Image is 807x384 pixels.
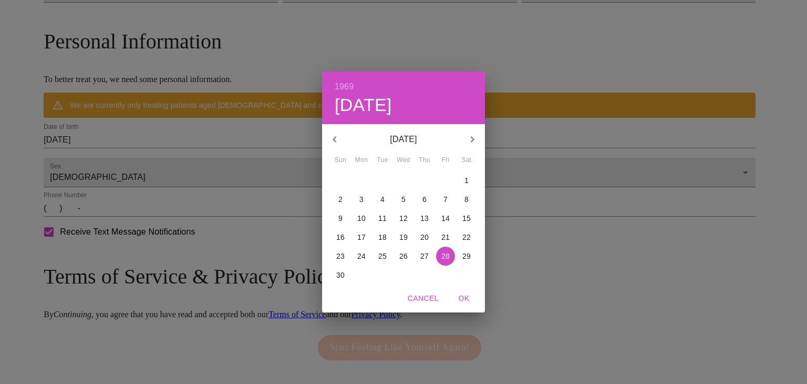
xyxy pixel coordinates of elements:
p: 7 [443,194,448,205]
button: 15 [457,209,476,228]
p: 25 [378,251,387,261]
button: 19 [394,228,413,247]
button: 26 [394,247,413,266]
button: 1 [457,171,476,190]
p: 1 [464,175,469,186]
span: Sat [457,155,476,166]
p: 18 [378,232,387,242]
button: 10 [352,209,371,228]
p: 17 [357,232,366,242]
p: 2 [338,194,343,205]
button: 13 [415,209,434,228]
button: [DATE] [335,94,392,116]
button: 23 [331,247,350,266]
p: 4 [380,194,385,205]
p: 16 [336,232,345,242]
button: 2 [331,190,350,209]
p: 14 [441,213,450,224]
button: 21 [436,228,455,247]
p: 12 [399,213,408,224]
span: Sun [331,155,350,166]
button: 20 [415,228,434,247]
button: 8 [457,190,476,209]
button: Cancel [403,289,443,308]
p: 13 [420,213,429,224]
button: 18 [373,228,392,247]
p: 19 [399,232,408,242]
button: 6 [415,190,434,209]
p: 11 [378,213,387,224]
span: Fri [436,155,455,166]
button: OK [447,289,481,308]
button: 9 [331,209,350,228]
p: 24 [357,251,366,261]
p: [DATE] [347,133,460,146]
button: 7 [436,190,455,209]
span: OK [451,292,477,305]
button: 30 [331,266,350,285]
p: 30 [336,270,345,280]
p: 5 [401,194,406,205]
button: 3 [352,190,371,209]
p: 20 [420,232,429,242]
p: 26 [399,251,408,261]
p: 9 [338,213,343,224]
p: 28 [441,251,450,261]
p: 3 [359,194,364,205]
button: 17 [352,228,371,247]
button: 4 [373,190,392,209]
button: 12 [394,209,413,228]
button: 28 [436,247,455,266]
button: 11 [373,209,392,228]
button: 1969 [335,79,354,94]
span: Tue [373,155,392,166]
p: 8 [464,194,469,205]
p: 29 [462,251,471,261]
button: 16 [331,228,350,247]
span: Cancel [408,292,439,305]
span: Thu [415,155,434,166]
p: 23 [336,251,345,261]
span: Wed [394,155,413,166]
p: 10 [357,213,366,224]
p: 22 [462,232,471,242]
button: 29 [457,247,476,266]
p: 21 [441,232,450,242]
p: 27 [420,251,429,261]
span: Mon [352,155,371,166]
button: 24 [352,247,371,266]
button: 5 [394,190,413,209]
button: 27 [415,247,434,266]
button: 25 [373,247,392,266]
p: 6 [422,194,427,205]
button: 22 [457,228,476,247]
button: 14 [436,209,455,228]
p: 15 [462,213,471,224]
